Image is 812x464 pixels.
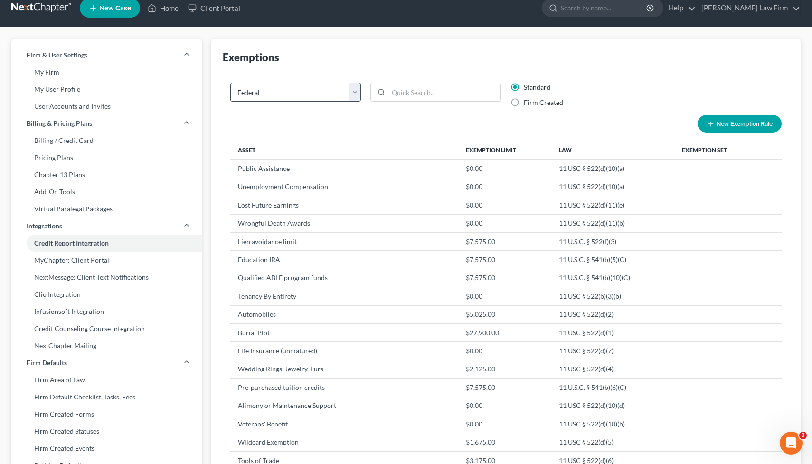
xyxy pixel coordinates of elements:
a: Infusionsoft Integration [11,303,202,320]
td: 11 USC § 522(d)(2) [551,305,674,323]
td: $27,900.00 [458,323,551,341]
td: 11 U.S.C. § 541(b)(6)(C) [551,379,674,397]
a: Pricing Plans [11,149,202,166]
th: Exemption Set [674,140,760,159]
td: Tenancy By Entirety [230,287,459,305]
a: Clio Integration [11,286,202,303]
a: Firm Created Statuses [11,423,202,440]
a: Credit Report Integration [11,235,202,252]
span: 3 [799,432,807,439]
td: 11 USC § 522(d)(11)(b) [551,214,674,232]
span: Integrations [27,221,62,231]
td: $5,025.00 [458,305,551,323]
td: $0.00 [458,397,551,415]
a: Billing / Credit Card [11,132,202,149]
a: MyChapter: Client Portal [11,252,202,269]
td: Lien avoidance limit [230,232,459,250]
td: Life Insurance (unmatured) [230,342,459,360]
a: Chapter 13 Plans [11,166,202,183]
td: 11 USC § 522(d)(10)(a) [551,160,674,178]
td: 11 USC § 522(d)(1) [551,323,674,341]
td: 11 USC § 522(d)(4) [551,360,674,378]
td: Burial Plot [230,323,459,341]
td: $1,675.00 [458,433,551,451]
td: Wildcard Exemption [230,433,459,451]
a: My User Profile [11,81,202,98]
th: Asset [230,140,459,159]
td: Wedding Rings, Jewelry, Furs [230,360,459,378]
div: Exemptions [223,50,279,64]
a: Credit Counseling Course Integration [11,320,202,337]
a: User Accounts and Invites [11,98,202,115]
td: $0.00 [458,214,551,232]
span: New Case [99,5,131,12]
a: NextChapter Mailing [11,337,202,354]
a: Firm Area of Law [11,371,202,388]
td: Education IRA [230,251,459,269]
td: 11 USC § 522(d)(10)(b) [551,415,674,433]
a: Firm & User Settings [11,47,202,64]
td: 11 U.S.C. § 541(b)(10)(C) [551,269,674,287]
td: 11 U.S.C. § 541(b)(5)(C) [551,251,674,269]
button: New Exemption Rule [698,115,782,133]
td: 11 USC § 522(d)(11)(e) [551,196,674,214]
a: Integrations [11,218,202,235]
td: $0.00 [458,287,551,305]
td: Wrongful Death Awards [230,214,459,232]
td: 11 U.S.C. § 522(f)(3) [551,232,674,250]
td: 11 USC § 522(d)(5) [551,433,674,451]
a: Firm Default Checklist, Tasks, Fees [11,388,202,406]
label: Firm Created [524,98,563,107]
span: Firm Defaults [27,358,67,368]
label: Standard [524,83,550,92]
td: 11 USC § 522(d)(10)(a) [551,178,674,196]
td: Automobiles [230,305,459,323]
input: Quick Search... [388,83,500,101]
a: Add-On Tools [11,183,202,200]
a: Firm Created Forms [11,406,202,423]
td: Alimony or Maintenance Support [230,397,459,415]
td: Unemployment Compensation [230,178,459,196]
a: Firm Created Events [11,440,202,457]
td: $7,575.00 [458,379,551,397]
iframe: Intercom live chat [780,432,803,455]
td: $7,575.00 [458,269,551,287]
td: $0.00 [458,415,551,433]
td: $7,575.00 [458,232,551,250]
a: NextMessage: Client Text Notifications [11,269,202,286]
td: Qualified ABLE program funds [230,269,459,287]
a: Billing & Pricing Plans [11,115,202,132]
th: Exemption Limit [458,140,551,159]
td: Pre-purchased tuition credits [230,379,459,397]
a: Firm Defaults [11,354,202,371]
td: $0.00 [458,196,551,214]
td: $0.00 [458,160,551,178]
span: Firm & User Settings [27,50,87,60]
td: Public Assistance [230,160,459,178]
a: My Firm [11,64,202,81]
td: Lost Future Earnings [230,196,459,214]
td: $0.00 [458,178,551,196]
td: Veterans' Benefit [230,415,459,433]
th: Law [551,140,674,159]
td: $0.00 [458,342,551,360]
td: 11 USC § 522(d)(10)(d) [551,397,674,415]
a: Virtual Paralegal Packages [11,200,202,218]
td: $7,575.00 [458,251,551,269]
span: Billing & Pricing Plans [27,119,92,128]
td: 11 USC § 522(b)(3)(b) [551,287,674,305]
td: 11 USC § 522(d)(7) [551,342,674,360]
td: $2,125.00 [458,360,551,378]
